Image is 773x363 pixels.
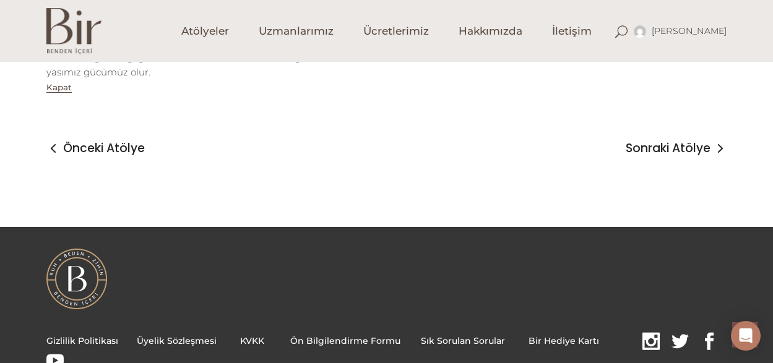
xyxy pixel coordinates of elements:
a: KVKK [240,335,264,346]
a: Üyelik Sözleşmesi [137,335,217,346]
span: Hakkımızda [459,24,522,38]
span: Sonraki Atölye [626,141,710,156]
span: Önceki Atölye [63,141,145,156]
a: Sonraki Atölye [626,141,727,156]
span: Uzmanlarımız [259,24,334,38]
span: Atölyeler [181,24,229,38]
span: İletişim [552,24,592,38]
a: Ön Bilgilendirme Formu [290,335,400,346]
span: [PERSON_NAME] [652,25,727,36]
img: BI%CC%87R-LOGO.png [46,249,107,309]
a: Önceki Atölye [46,141,145,156]
a: Sık Sorulan Sorular [421,335,505,346]
a: Gizlilik Politikası [46,335,118,346]
span: Ücretlerimiz [363,24,429,38]
div: Open Intercom Messenger [731,321,761,351]
button: Kapat [46,82,72,93]
a: Bir Hediye Kartı [529,335,599,346]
